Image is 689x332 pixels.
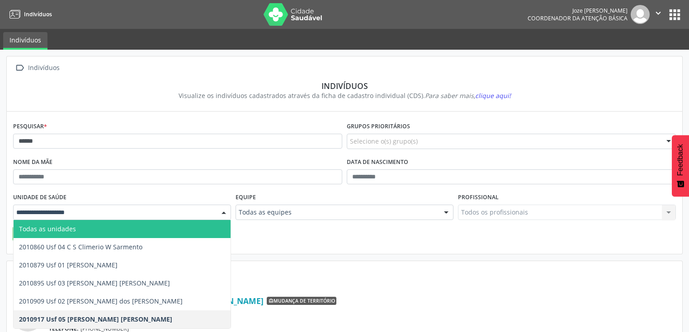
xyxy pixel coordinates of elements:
i:  [13,61,26,75]
label: Data de nascimento [347,155,408,169]
div: Joze [PERSON_NAME] [528,7,628,14]
img: img [631,5,650,24]
span: Selecione o(s) grupo(s) [350,136,418,146]
span: 2010879 Usf 01 [PERSON_NAME] [19,261,118,269]
span: Mudança de território [267,297,336,305]
span: Todas as unidades [19,224,76,233]
label: Profissional [458,191,499,205]
span: clique aqui! [475,91,511,100]
a: Indivíduos [6,7,52,22]
button: apps [667,7,683,23]
i:  [653,8,663,18]
a: Indivíduos [3,32,47,50]
div: 20 resultado(s) encontrado(s) [13,267,676,277]
label: Nome da mãe [13,155,52,169]
span: Todas as equipes [239,208,435,217]
div: Exibindo 30 resultado(s) por página [13,277,676,286]
label: Equipe [236,191,256,205]
a:  Indivíduos [13,61,61,75]
label: Unidade de saúde [13,191,66,205]
span: Indivíduos [24,10,52,18]
div: 23 anos [49,317,676,325]
div: Visualize os indivíduos cadastrados através da ficha de cadastro individual (CDS). [19,91,670,100]
i: Para saber mais, [425,91,511,100]
button: Buscar [13,226,44,242]
span: Coordenador da Atenção Básica [528,14,628,22]
span: 2010909 Usf 02 [PERSON_NAME] dos [PERSON_NAME] [19,297,183,305]
div: Indivíduos [19,81,670,91]
span: 2010860 Usf 04 C S Climerio W Sarmento [19,243,142,251]
span: 2010895 Usf 03 [PERSON_NAME] [PERSON_NAME] [19,279,170,287]
span: 2010917 Usf 05 [PERSON_NAME] [PERSON_NAME] [19,315,172,323]
label: Pesquisar [13,120,47,134]
button: Feedback - Mostrar pesquisa [672,135,689,196]
div: 898 0004 9612 5909 [49,309,676,317]
button:  [650,5,667,24]
div: Indivíduos [26,61,61,75]
label: Grupos prioritários [347,120,410,134]
span: Feedback [676,144,684,176]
